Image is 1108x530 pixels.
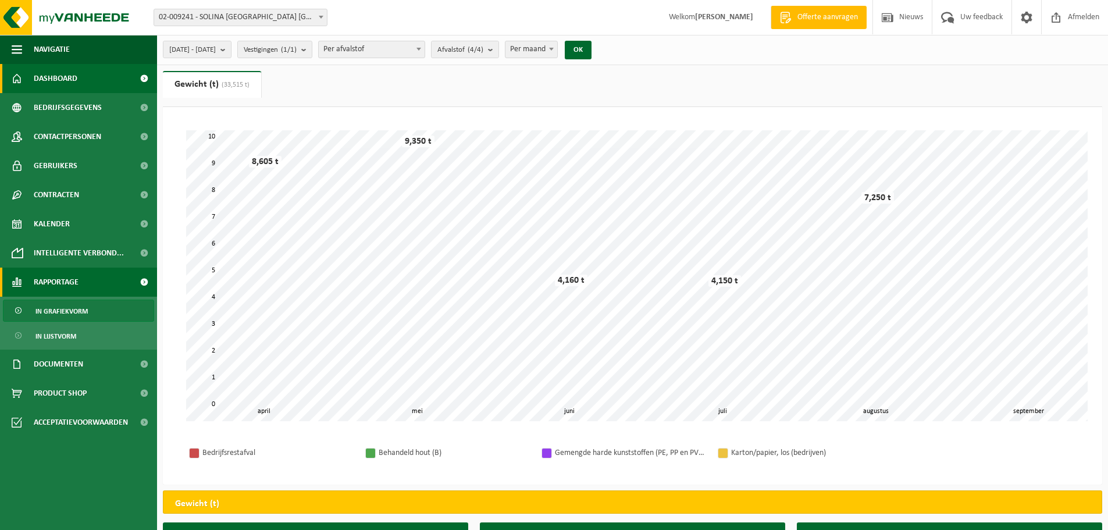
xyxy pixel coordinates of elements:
span: Per maand [505,41,557,58]
span: [DATE] - [DATE] [169,41,216,59]
span: Acceptatievoorwaarden [34,408,128,437]
button: OK [565,41,592,59]
span: Documenten [34,350,83,379]
div: 8,605 t [249,156,282,168]
div: Behandeld hout (B) [379,446,530,460]
span: In grafiekvorm [35,300,88,322]
h2: Gewicht (t) [163,491,231,517]
div: 4,160 t [555,275,587,286]
span: Dashboard [34,64,77,93]
a: In grafiekvorm [3,300,154,322]
div: 9,350 t [402,136,434,147]
span: Vestigingen [244,41,297,59]
button: [DATE] - [DATE] [163,41,231,58]
count: (4/4) [468,46,483,54]
count: (1/1) [281,46,297,54]
span: Gebruikers [34,151,77,180]
a: Gewicht (t) [163,71,261,98]
div: 7,250 t [861,192,894,204]
div: Karton/papier, los (bedrijven) [731,446,882,460]
strong: [PERSON_NAME] [695,13,753,22]
span: Contracten [34,180,79,209]
span: Bedrijfsgegevens [34,93,102,122]
div: 4,150 t [708,275,741,287]
span: Offerte aanvragen [795,12,861,23]
span: Afvalstof [437,41,483,59]
div: Bedrijfsrestafval [202,446,354,460]
span: Navigatie [34,35,70,64]
a: Offerte aanvragen [771,6,867,29]
span: Contactpersonen [34,122,101,151]
span: Intelligente verbond... [34,239,124,268]
a: In lijstvorm [3,325,154,347]
span: Per afvalstof [319,41,425,58]
button: Afvalstof(4/4) [431,41,499,58]
span: In lijstvorm [35,325,76,347]
span: 02-009241 - SOLINA BELGIUM NV/AG - IZEGEM [154,9,327,26]
span: Product Shop [34,379,87,408]
span: (33,515 t) [219,81,250,88]
div: Gemengde harde kunststoffen (PE, PP en PVC), recycleerbaar (industrieel) [555,446,706,460]
span: Rapportage [34,268,79,297]
span: Per maand [505,41,558,58]
span: Per afvalstof [318,41,425,58]
span: Kalender [34,209,70,239]
button: Vestigingen(1/1) [237,41,312,58]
